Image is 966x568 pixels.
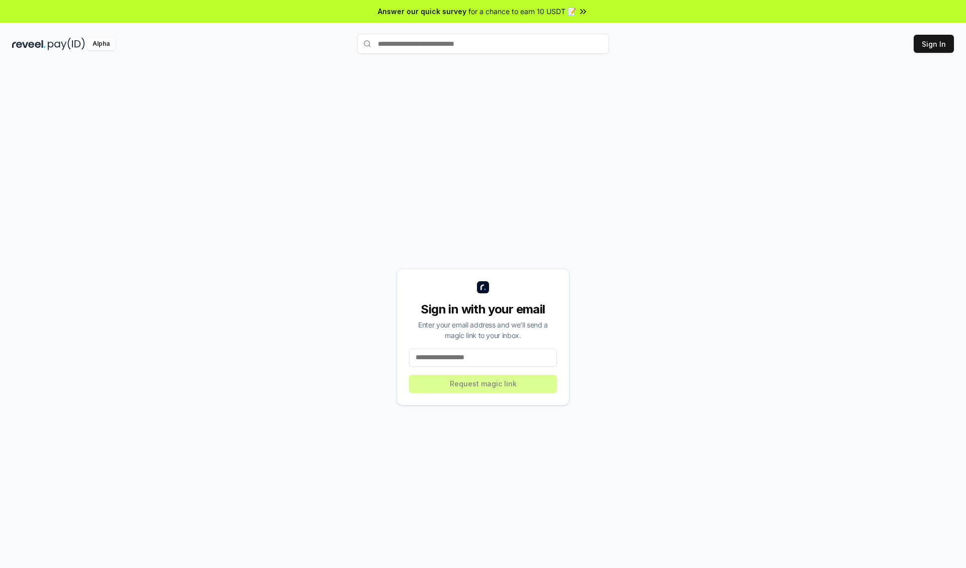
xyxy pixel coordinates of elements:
img: pay_id [48,38,85,50]
span: Answer our quick survey [378,6,466,17]
div: Sign in with your email [409,301,557,317]
img: logo_small [477,281,489,293]
button: Sign In [914,35,954,53]
span: for a chance to earn 10 USDT 📝 [468,6,576,17]
div: Enter your email address and we’ll send a magic link to your inbox. [409,319,557,341]
div: Alpha [87,38,115,50]
img: reveel_dark [12,38,46,50]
